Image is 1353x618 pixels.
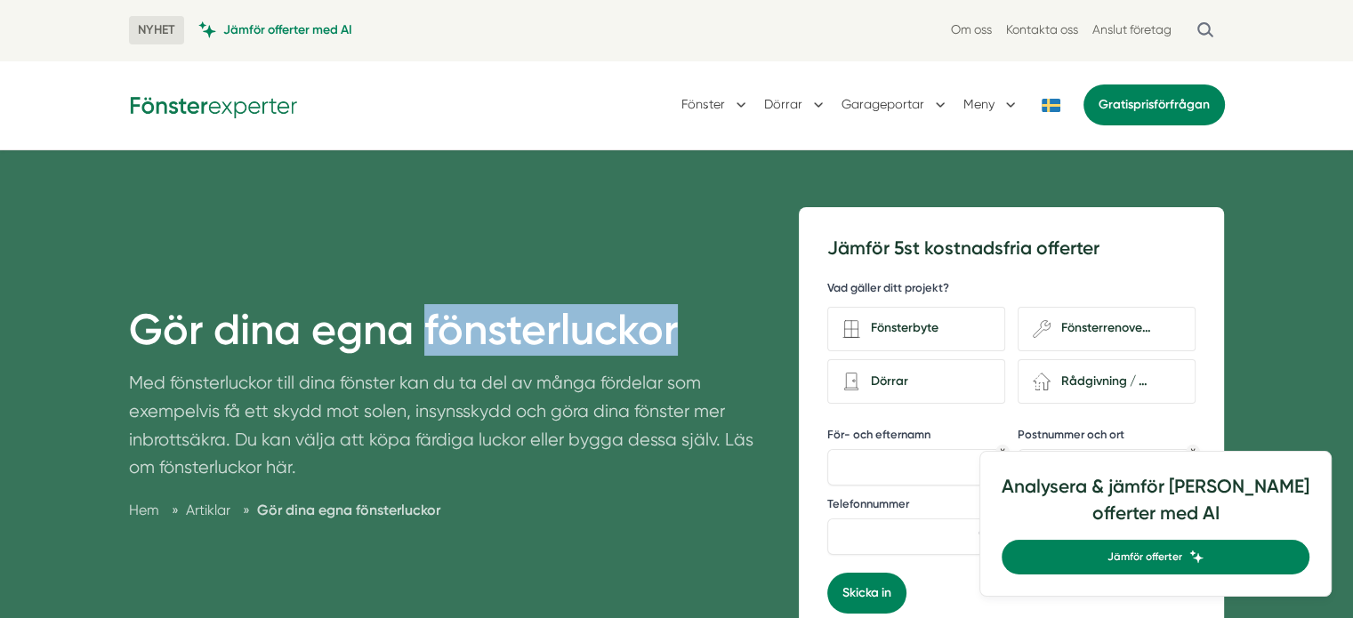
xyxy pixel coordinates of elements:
a: Gör dina egna fönsterluckor [257,502,440,518]
span: Artiklar [186,502,230,518]
span: Jämför offerter [1107,549,1182,566]
a: Gratisprisförfrågan [1083,84,1225,125]
p: Med fönsterluckor till dina fönster kan du ta del av många fördelar som exempelvis få ett skydd m... [129,369,757,490]
button: Garageportar [842,82,949,128]
span: » [172,499,179,521]
div: Obligatoriskt [999,448,1006,455]
a: Jämför offerter [1002,540,1309,574]
div: Obligatoriskt [1189,448,1196,455]
span: NYHET [129,16,184,44]
a: Artiklar [186,502,234,518]
h4: Analysera & jämför [PERSON_NAME] offerter med AI [1002,473,1309,540]
a: Om oss [951,21,992,38]
a: Anslut företag [1092,21,1172,38]
span: Jämför offerter med AI [223,21,352,38]
a: Kontakta oss [1006,21,1078,38]
label: Telefonnummer [827,496,1005,516]
a: Hem [129,502,159,518]
h5: Vad gäller ditt projekt? [827,280,949,300]
span: Gratis [1099,97,1133,112]
label: För- och efternamn [827,427,1005,446]
h3: Jämför 5st kostnadsfria offerter [827,236,1196,261]
button: Fönster [681,82,750,128]
button: Meny [963,82,1019,128]
img: Fönsterexperter Logotyp [129,91,298,118]
button: Skicka in [827,573,906,614]
button: Dörrar [764,82,827,128]
a: Jämför offerter med AI [198,21,352,38]
h1: Gör dina egna fönsterluckor [129,304,757,370]
label: Postnummer och ort [1018,427,1196,446]
span: » [243,499,250,521]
